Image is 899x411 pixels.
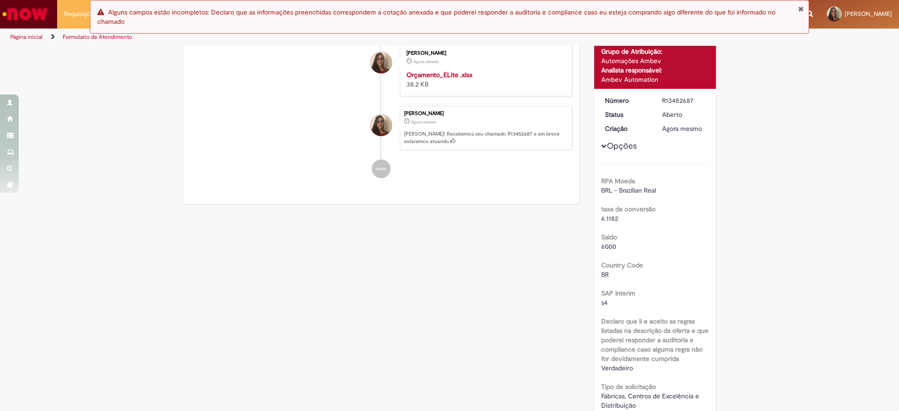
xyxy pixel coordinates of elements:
ul: Trilhas de página [7,29,592,46]
b: Declaro que li e aceito as regras listadas na descrição da oferta e que poderei responder a audit... [601,317,708,363]
a: Página inicial [10,33,43,41]
span: 6000 [601,242,616,251]
ul: Histórico de tíquete [190,34,572,188]
div: Ambev Automation [601,75,709,84]
div: Aberto [662,110,706,119]
button: Fechar Notificação [798,5,804,13]
span: 6.1182 [601,214,618,223]
img: ServiceNow [1,5,49,23]
div: Automações Ambev [601,56,709,65]
div: Ana Santos De Oliveira [370,115,392,136]
div: 27/08/2025 14:12:05 [662,124,706,133]
span: BR [601,270,609,279]
dt: Número [598,96,656,105]
span: Requisições [64,9,97,19]
a: Orçamento_ELite .xlsx [406,71,472,79]
span: Alguns campos estão incompletos: Declaro que as informações preenchidas correspondem a cotação an... [97,8,775,26]
div: [PERSON_NAME] [404,111,567,116]
b: SAP Interim [601,289,635,297]
dt: Status [598,110,656,119]
div: 38.2 KB [406,70,562,89]
div: Grupo de Atribuição: [601,47,709,56]
dt: Criação [598,124,656,133]
span: Agora mesmo [411,119,436,125]
div: R13452687 [662,96,706,105]
p: [PERSON_NAME]! Recebemos seu chamado R13452687 e em breve estaremos atuando. [404,130,567,145]
div: Analista responsável: [601,65,709,75]
b: Tipo de solicitação [601,382,656,391]
b: Country Code [601,261,643,269]
time: 27/08/2025 14:12:05 [411,119,436,125]
span: Verdadeiro [601,364,633,372]
span: BRL - Brazilian Real [601,186,656,195]
span: [PERSON_NAME] [845,10,892,18]
b: taxa de conversão [601,205,656,213]
span: Agora mesmo [413,59,439,65]
span: s4 [601,298,608,307]
div: [PERSON_NAME] [406,50,562,56]
a: Formulário de Atendimento [63,33,132,41]
span: Agora mesmo [662,124,702,133]
time: 27/08/2025 14:11:51 [413,59,439,65]
span: Fábricas, Centros de Excelência e Distribuição [601,392,701,410]
b: RPA Moeda [601,177,635,185]
div: Ana Santos De Oliveira [370,52,392,73]
time: 27/08/2025 14:12:05 [662,124,702,133]
li: Ana Santos De Oliveira [190,106,572,151]
b: Saldo [601,233,617,241]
